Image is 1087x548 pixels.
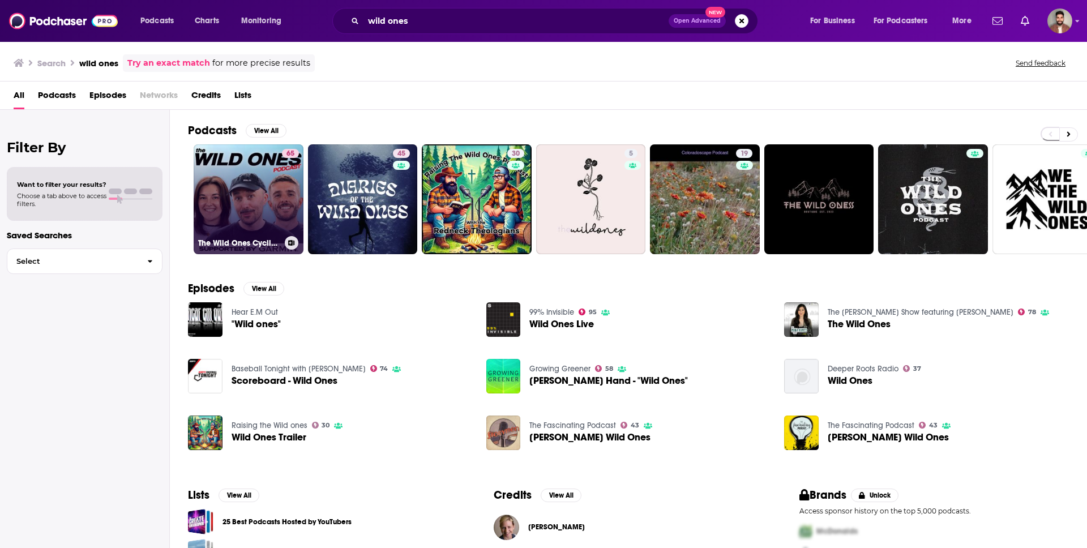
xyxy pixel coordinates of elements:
a: 45 [308,144,418,254]
span: Credits [191,86,221,109]
a: "Wild ones" [188,302,222,337]
a: The Wild Ones [784,302,819,337]
a: Episodes [89,86,126,109]
h2: Credits [494,488,532,502]
h3: wild ones [79,58,118,68]
a: ListsView All [188,488,259,502]
span: More [952,13,972,29]
a: Raising the Wild ones [232,421,307,430]
a: 25 Best Podcasts Hosted by YouTubers [222,516,352,528]
a: Charts [187,12,226,30]
a: Rachael Hanel [528,523,585,532]
h3: The Wild Ones Cycling Podcast [198,238,280,248]
span: [PERSON_NAME] Wild Ones [529,433,651,442]
img: First Pro Logo [795,520,816,543]
button: Send feedback [1012,58,1069,68]
a: Janice Hand - "Wild Ones" [529,376,688,386]
span: 30 [322,423,329,428]
span: Logged in as calmonaghan [1047,8,1072,33]
a: Shannon Wilson's Wild Ones [529,433,651,442]
span: The Wild Ones [828,319,891,329]
a: Try an exact match [127,57,210,70]
span: 45 [397,148,405,160]
h2: Lists [188,488,209,502]
h2: Episodes [188,281,234,296]
span: "Wild ones" [232,319,281,329]
img: Wild Ones [784,359,819,393]
a: Baseball Tonight with Buster Olney [232,364,366,374]
span: Want to filter your results? [17,181,106,189]
span: Scoreboard - Wild Ones [232,376,337,386]
a: 30 [422,144,532,254]
a: 99% Invisible [529,307,574,317]
a: Deeper Roots Radio [828,364,898,374]
span: 37 [913,366,921,371]
a: Hear E.M Out [232,307,278,317]
a: Wild Ones [828,376,872,386]
span: For Business [810,13,855,29]
span: for more precise results [212,57,310,70]
button: Rachael HanelRachael Hanel [494,509,763,545]
a: 19 [650,144,760,254]
span: 58 [605,366,613,371]
button: Show profile menu [1047,8,1072,33]
a: 65 [282,149,299,158]
p: Saved Searches [7,230,162,241]
span: 74 [380,366,388,371]
a: Growing Greener [529,364,590,374]
span: Podcasts [140,13,174,29]
img: Rachael Hanel [494,515,519,540]
img: Wild Ones Live [486,302,521,337]
input: Search podcasts, credits, & more... [363,12,669,30]
a: The Fascinating Podcast [529,421,616,430]
a: CreditsView All [494,488,581,502]
a: EpisodesView All [188,281,284,296]
span: New [705,7,726,18]
img: Shannon Wilson's Wild Ones [486,416,521,450]
a: 43 [919,422,938,429]
img: Scoreboard - Wild Ones [188,359,222,393]
img: Janice Hand - "Wild Ones" [486,359,521,393]
button: View All [246,124,286,138]
a: Wild Ones Live [529,319,594,329]
span: 43 [631,423,639,428]
img: Wild Ones Trailer [188,416,222,450]
a: 78 [1018,309,1036,315]
h2: Podcasts [188,123,237,138]
span: [PERSON_NAME] Wild Ones [828,433,949,442]
button: open menu [233,12,296,30]
h2: Brands [799,488,846,502]
a: The Mina Kimes Show featuring Lenny [828,307,1013,317]
button: open menu [866,12,944,30]
a: Lists [234,86,251,109]
span: 95 [589,310,597,315]
span: Choose a tab above to access filters. [17,192,106,208]
button: View All [243,282,284,296]
a: 5 [624,149,637,158]
h2: Filter By [7,139,162,156]
button: Unlock [851,489,899,502]
span: Open Advanced [674,18,721,24]
a: 19 [736,149,752,158]
a: 30 [312,422,330,429]
a: Shannon Wilson's Wild Ones [784,416,819,450]
a: 43 [620,422,639,429]
a: 25 Best Podcasts Hosted by YouTubers [188,509,213,534]
a: The Fascinating Podcast [828,421,914,430]
a: PodcastsView All [188,123,286,138]
a: Shannon Wilson's Wild Ones [828,433,949,442]
a: 65The Wild Ones Cycling Podcast [194,144,303,254]
span: 78 [1028,310,1036,315]
span: Wild Ones Trailer [232,433,306,442]
a: 30 [507,149,524,158]
h3: Search [37,58,66,68]
a: Podcasts [38,86,76,109]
